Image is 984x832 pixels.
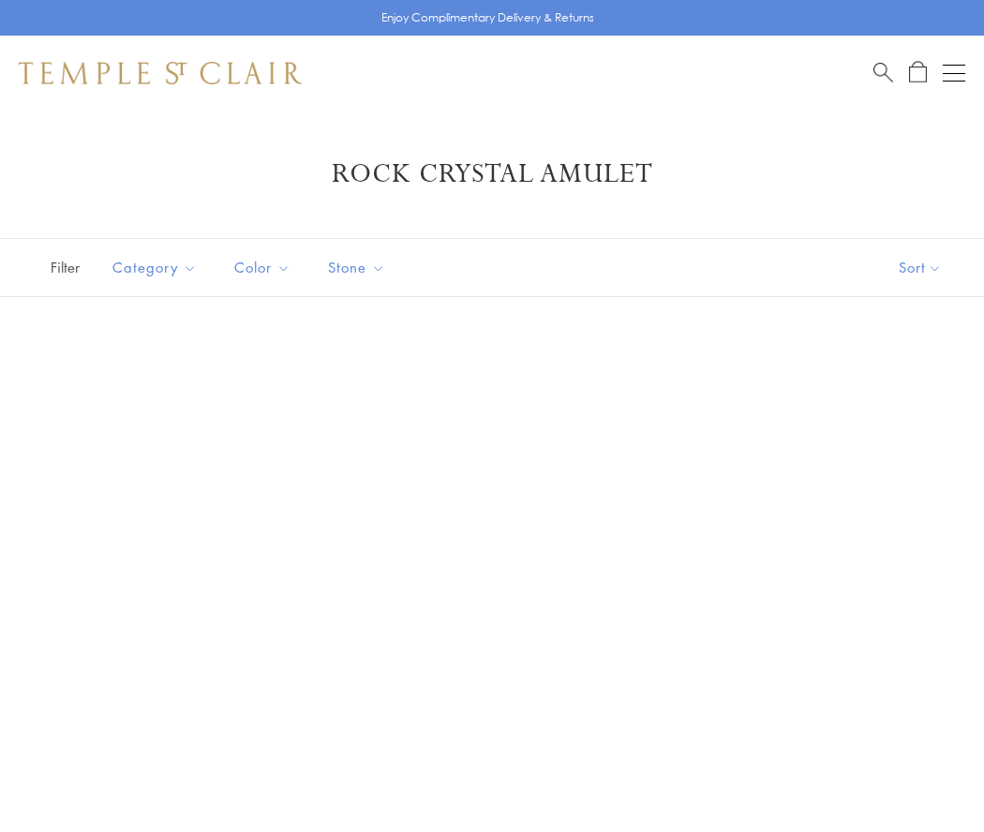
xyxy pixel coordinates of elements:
[103,256,211,279] span: Category
[98,246,211,289] button: Category
[220,246,305,289] button: Color
[909,61,927,84] a: Open Shopping Bag
[381,8,594,27] p: Enjoy Complimentary Delivery & Returns
[857,239,984,296] button: Show sort by
[47,157,937,191] h1: Rock Crystal Amulet
[319,256,399,279] span: Stone
[873,61,893,84] a: Search
[19,62,302,84] img: Temple St. Clair
[314,246,399,289] button: Stone
[225,256,305,279] span: Color
[943,62,965,84] button: Open navigation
